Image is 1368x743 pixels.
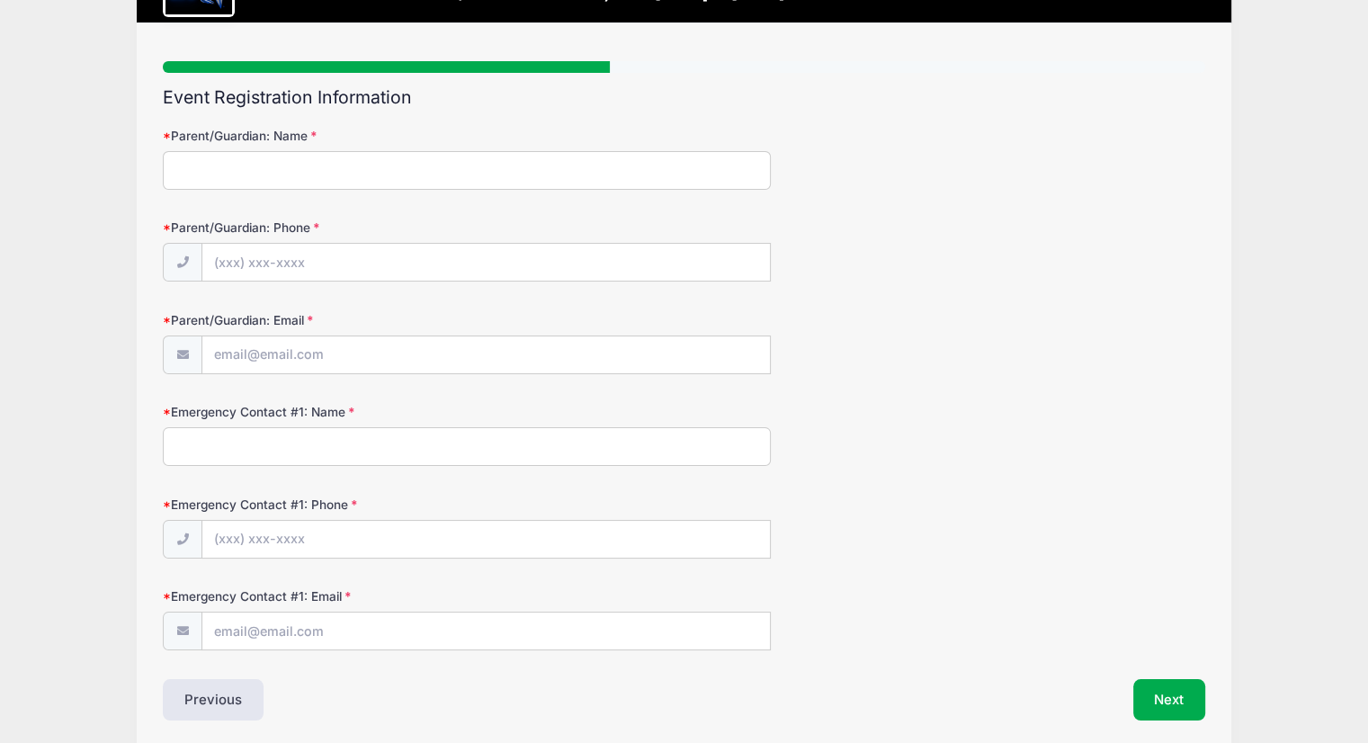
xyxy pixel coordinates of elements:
[201,520,771,559] input: (xxx) xxx-xxxx
[163,403,510,421] label: Emergency Contact #1: Name
[163,311,510,329] label: Parent/Guardian: Email
[201,336,771,374] input: email@email.com
[163,87,1205,108] h2: Event Registration Information
[201,243,771,282] input: (xxx) xxx-xxxx
[163,679,264,721] button: Previous
[163,219,510,237] label: Parent/Guardian: Phone
[1133,679,1206,721] button: Next
[163,496,510,514] label: Emergency Contact #1: Phone
[163,127,510,145] label: Parent/Guardian: Name
[201,612,771,650] input: email@email.com
[163,587,510,605] label: Emergency Contact #1: Email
